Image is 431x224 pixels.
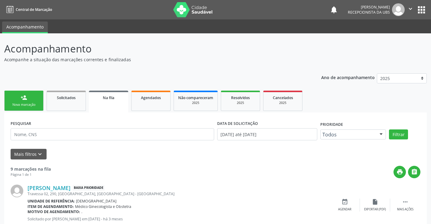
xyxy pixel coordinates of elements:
[338,207,351,212] div: Agendar
[330,5,338,14] button: notifications
[348,10,390,15] span: Recepcionista da UBS
[320,120,343,129] label: Prioridade
[4,56,300,63] p: Acompanhe a situação das marcações correntes e finalizadas
[405,3,416,16] button: 
[11,149,47,159] button: Mais filtroskeyboard_arrow_down
[231,95,250,100] span: Resolvidos
[411,169,418,175] i: 
[81,209,82,214] span: .
[397,169,403,175] i: print
[4,41,300,56] p: Acompanhamento
[28,204,74,209] b: Item de agendamento:
[11,119,31,128] label: PESQUISAR
[57,95,76,100] span: Solicitados
[11,185,23,197] img: img
[217,119,258,128] label: DATA DE SOLICITAÇÃO
[11,166,51,172] strong: 9 marcações na fila
[9,102,39,107] div: Nova marcação
[364,207,386,212] div: Exportar (PDF)
[322,132,374,138] span: Todos
[372,199,378,205] i: insert_drive_file
[73,185,105,191] span: Baixa Prioridade
[75,204,131,209] span: Médico Ginecologista e Obstetra
[416,5,427,15] button: apps
[2,22,48,33] a: Acompanhamento
[225,101,256,105] div: 2025
[402,199,409,205] i: 
[389,129,408,140] button: Filtrar
[11,128,214,140] input: Nome, CNS
[393,166,406,178] button: print
[217,128,317,140] input: Selecione um intervalo
[408,166,420,178] button: 
[178,101,213,105] div: 2025
[4,5,52,15] a: Central de Marcação
[76,199,116,204] span: [DEMOGRAPHIC_DATA]
[273,95,293,100] span: Cancelados
[103,95,114,100] span: Na fila
[21,94,27,101] div: person_add
[37,151,43,158] i: keyboard_arrow_down
[178,95,213,100] span: Não compareceram
[28,191,330,196] div: Travessa 02, 290, [GEOGRAPHIC_DATA], [GEOGRAPHIC_DATA] - [GEOGRAPHIC_DATA]
[141,95,161,100] span: Agendados
[321,73,375,81] p: Ano de acompanhamento
[407,5,414,12] i: 
[28,185,70,191] a: [PERSON_NAME]
[268,101,298,105] div: 2025
[392,3,405,16] img: img
[28,209,80,214] b: Motivo de agendamento:
[348,5,390,10] div: [PERSON_NAME]
[28,199,75,204] b: Unidade de referência:
[16,7,52,12] span: Central de Marcação
[341,199,348,205] i: event_available
[11,172,51,177] div: Página 1 de 1
[28,216,330,222] p: Solicitado por [PERSON_NAME] em [DATE] - há 3 meses
[397,207,413,212] div: Mais ações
